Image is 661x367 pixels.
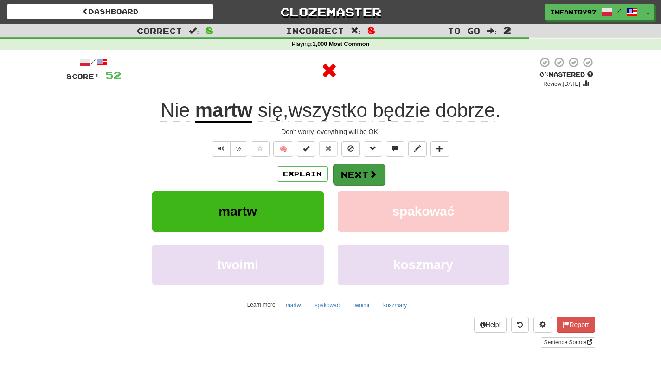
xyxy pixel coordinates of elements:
span: dobrze [436,99,495,122]
span: spakować [392,204,455,219]
span: martw [218,204,257,219]
span: / [617,7,622,14]
span: Score: [66,72,100,80]
span: : [487,27,497,35]
button: Grammar (alt+g) [364,141,382,157]
span: 8 [205,25,213,36]
button: martw [281,298,306,312]
button: Next [333,164,385,185]
span: koszmary [393,258,453,272]
button: Discuss sentence (alt+u) [386,141,404,157]
button: twoimi [152,245,324,285]
button: Edit sentence (alt+d) [408,141,427,157]
span: infantry97 [550,8,597,16]
strong: 1,000 Most Common [313,41,369,47]
button: spakować [310,298,345,312]
button: Reset to 0% Mastered (alt+r) [319,141,338,157]
span: 52 [105,69,121,81]
div: / [66,57,121,68]
span: wszystko [288,99,367,122]
span: będzie [372,99,430,122]
span: Nie [160,99,190,122]
button: spakować [338,191,509,232]
button: Help! [474,317,507,333]
a: Dashboard [7,4,213,19]
button: ½ [230,141,248,157]
button: Round history (alt+y) [511,317,529,333]
button: koszmary [378,298,412,312]
button: Favorite sentence (alt+f) [251,141,270,157]
div: Text-to-speech controls [210,141,248,157]
span: Correct [137,26,182,35]
button: Set this sentence to 100% Mastered (alt+m) [297,141,315,157]
button: Add to collection (alt+a) [430,141,449,157]
a: infantry97 / [545,4,642,20]
span: , . [252,99,501,122]
small: Review: [DATE] [543,81,580,87]
span: się [258,99,283,122]
span: 8 [367,25,375,36]
button: 🧠 [273,141,293,157]
span: : [189,27,199,35]
button: Ignore sentence (alt+i) [341,141,360,157]
button: Report [557,317,595,333]
span: 2 [503,25,511,36]
a: Sentence Source [541,337,595,348]
button: Play sentence audio (ctl+space) [212,141,231,157]
div: Mastered [538,71,595,79]
span: Incorrect [286,26,344,35]
small: Learn more: [247,302,277,308]
u: martw [195,99,253,123]
button: twoimi [348,298,374,312]
div: Don't worry, everything will be OK. [66,127,595,136]
button: martw [152,191,324,232]
span: twoimi [217,258,258,272]
button: Explain [277,166,328,182]
a: Clozemaster [227,4,434,20]
button: koszmary [338,245,509,285]
span: To go [448,26,480,35]
span: 0 % [539,71,549,78]
span: : [351,27,361,35]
